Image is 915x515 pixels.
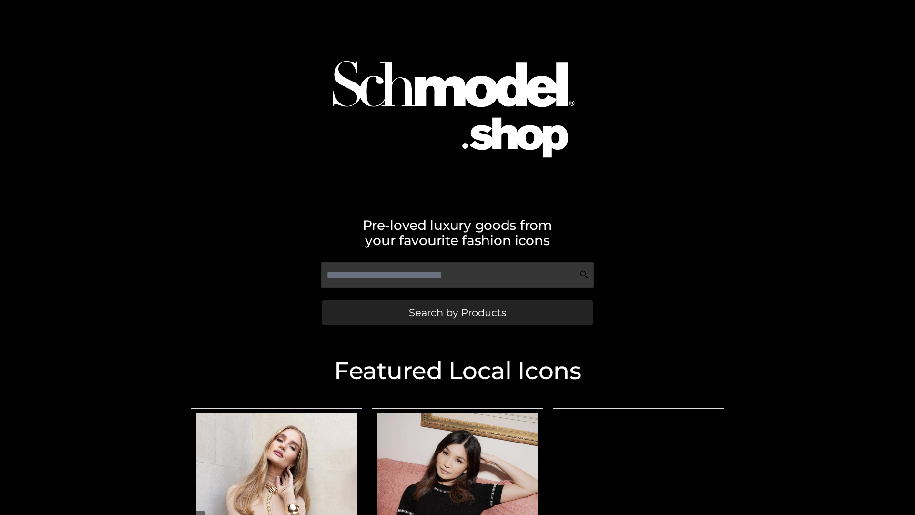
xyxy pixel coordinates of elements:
[409,308,506,318] span: Search by Products
[186,217,729,248] h2: Pre-loved luxury goods from your favourite fashion icons
[322,300,593,325] a: Search by Products
[186,359,729,383] h2: Featured Local Icons​
[579,270,589,279] img: Search Icon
